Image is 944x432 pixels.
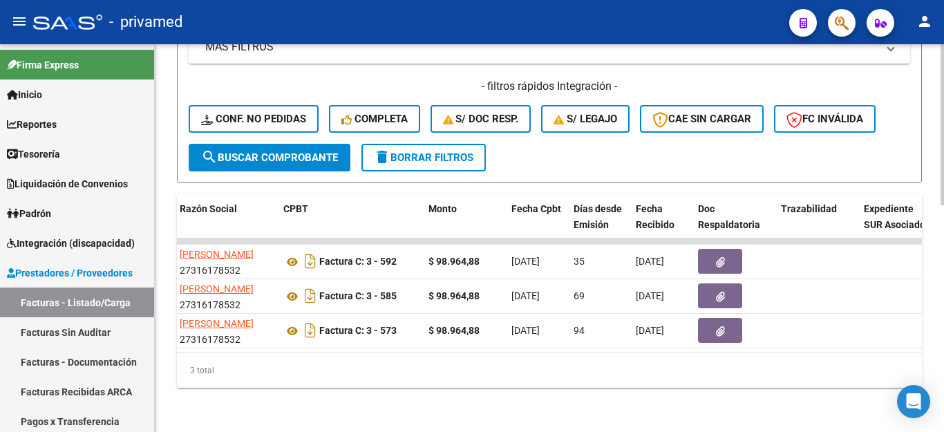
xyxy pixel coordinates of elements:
[180,203,237,214] span: Razón Social
[428,256,480,267] strong: $ 98.964,88
[205,39,877,55] mat-panel-title: MAS FILTROS
[361,144,486,171] button: Borrar Filtros
[180,249,254,260] span: [PERSON_NAME]
[11,13,28,30] mat-icon: menu
[541,105,630,133] button: S/ legajo
[511,256,540,267] span: [DATE]
[109,7,182,37] span: - privamed
[301,319,319,341] i: Descargar documento
[189,105,319,133] button: Conf. no pedidas
[858,194,934,255] datatable-header-cell: Expediente SUR Asociado
[568,194,630,255] datatable-header-cell: Días desde Emisión
[319,291,397,302] strong: Factura C: 3 - 585
[428,325,480,336] strong: $ 98.964,88
[177,353,922,388] div: 3 total
[201,113,306,125] span: Conf. no pedidas
[574,325,585,336] span: 94
[180,247,272,276] div: 27316178532
[180,283,254,294] span: [PERSON_NAME]
[506,194,568,255] datatable-header-cell: Fecha Cpbt
[431,105,531,133] button: S/ Doc Resp.
[7,236,135,251] span: Integración (discapacidad)
[7,117,57,132] span: Reportes
[774,105,876,133] button: FC Inválida
[7,57,79,73] span: Firma Express
[189,79,910,94] h4: - filtros rápidos Integración -
[189,144,350,171] button: Buscar Comprobante
[630,194,692,255] datatable-header-cell: Fecha Recibido
[916,13,933,30] mat-icon: person
[775,194,858,255] datatable-header-cell: Trazabilidad
[201,151,338,164] span: Buscar Comprobante
[864,203,925,230] span: Expediente SUR Asociado
[698,203,760,230] span: Doc Respaldatoria
[201,149,218,165] mat-icon: search
[786,113,863,125] span: FC Inválida
[278,194,423,255] datatable-header-cell: CPBT
[319,326,397,337] strong: Factura C: 3 - 573
[174,194,278,255] datatable-header-cell: Razón Social
[574,256,585,267] span: 35
[511,290,540,301] span: [DATE]
[897,385,930,418] div: Open Intercom Messenger
[283,203,308,214] span: CPBT
[574,290,585,301] span: 69
[636,256,664,267] span: [DATE]
[180,281,272,310] div: 27316178532
[554,113,617,125] span: S/ legajo
[652,113,751,125] span: CAE SIN CARGAR
[636,203,674,230] span: Fecha Recibido
[189,30,910,64] mat-expansion-panel-header: MAS FILTROS
[636,290,664,301] span: [DATE]
[636,325,664,336] span: [DATE]
[428,203,457,214] span: Monto
[319,256,397,267] strong: Factura C: 3 - 592
[7,206,51,221] span: Padrón
[301,250,319,272] i: Descargar documento
[301,285,319,307] i: Descargar documento
[443,113,519,125] span: S/ Doc Resp.
[341,113,408,125] span: Completa
[640,105,764,133] button: CAE SIN CARGAR
[781,203,837,214] span: Trazabilidad
[374,151,473,164] span: Borrar Filtros
[7,176,128,191] span: Liquidación de Convenios
[374,149,390,165] mat-icon: delete
[7,87,42,102] span: Inicio
[574,203,622,230] span: Días desde Emisión
[511,325,540,336] span: [DATE]
[180,316,272,345] div: 27316178532
[423,194,506,255] datatable-header-cell: Monto
[692,194,775,255] datatable-header-cell: Doc Respaldatoria
[7,265,133,281] span: Prestadores / Proveedores
[329,105,420,133] button: Completa
[180,318,254,329] span: [PERSON_NAME]
[428,290,480,301] strong: $ 98.964,88
[511,203,561,214] span: Fecha Cpbt
[7,147,60,162] span: Tesorería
